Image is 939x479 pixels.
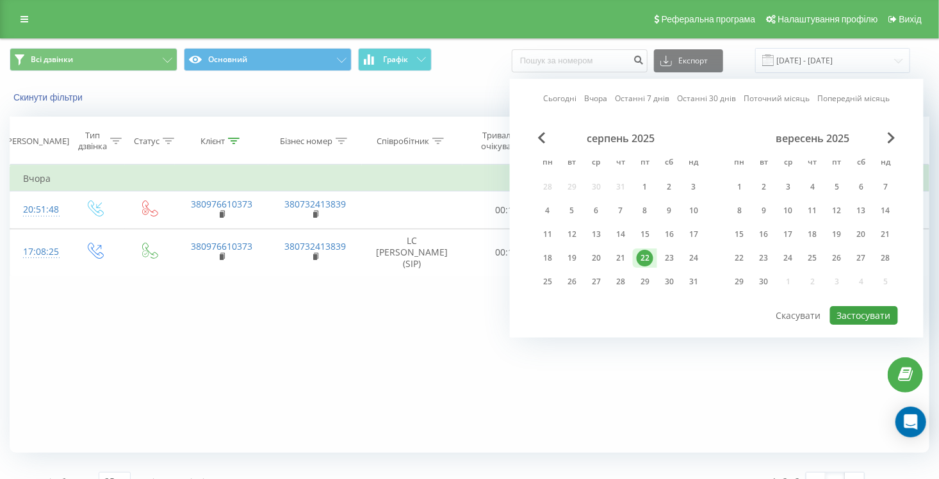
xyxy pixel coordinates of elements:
[744,93,810,105] a: Поточний місяць
[657,248,682,268] div: сб 23 серп 2025 р.
[564,250,580,266] div: 19
[731,273,748,290] div: 29
[608,201,633,220] div: чт 7 серп 2025 р.
[830,306,898,325] button: Застосувати
[612,202,629,219] div: 7
[660,154,679,173] abbr: субота
[728,132,898,145] div: вересень 2025
[588,226,605,243] div: 13
[874,248,898,268] div: нд 28 вер 2025 р.
[637,226,653,243] div: 15
[776,225,801,244] div: ср 17 вер 2025 р.
[608,225,633,244] div: чт 14 серп 2025 р.
[825,201,849,220] div: пт 12 вер 2025 р.
[661,250,678,266] div: 23
[657,177,682,197] div: сб 2 серп 2025 р.
[728,272,752,291] div: пн 29 вер 2025 р.
[661,273,678,290] div: 30
[684,154,703,173] abbr: неділя
[780,202,797,219] div: 10
[562,154,582,173] abbr: вівторок
[383,55,408,64] span: Графік
[685,179,702,195] div: 3
[752,201,776,220] div: вт 9 вер 2025 р.
[731,179,748,195] div: 1
[728,177,752,197] div: пн 1 вер 2025 р.
[682,177,706,197] div: нд 3 серп 2025 р.
[878,250,894,266] div: 28
[728,225,752,244] div: пн 15 вер 2025 р.
[584,272,608,291] div: ср 27 серп 2025 р.
[780,226,797,243] div: 17
[615,93,669,105] a: Останні 7 днів
[804,179,821,195] div: 4
[682,272,706,291] div: нд 31 серп 2025 р.
[730,154,749,173] abbr: понеділок
[756,202,772,219] div: 9
[661,202,678,219] div: 9
[539,250,556,266] div: 18
[780,179,797,195] div: 3
[878,226,894,243] div: 21
[191,240,252,252] a: 380976610373
[10,166,929,191] td: Вчора
[878,179,894,195] div: 7
[825,248,849,268] div: пт 26 вер 2025 р.
[23,239,54,264] div: 17:08:25
[752,225,776,244] div: вт 16 вер 2025 р.
[677,93,736,105] a: Останні 30 днів
[728,201,752,220] div: пн 8 вер 2025 р.
[654,49,723,72] button: Експорт
[633,248,657,268] div: пт 22 серп 2025 р.
[829,179,845,195] div: 5
[358,48,432,71] button: Графік
[731,202,748,219] div: 8
[637,250,653,266] div: 22
[200,136,225,147] div: Клієнт
[849,177,874,197] div: сб 6 вер 2025 р.
[801,201,825,220] div: чт 11 вер 2025 р.
[637,273,653,290] div: 29
[560,225,584,244] div: вт 12 серп 2025 р.
[539,226,556,243] div: 11
[474,130,534,152] div: Тривалість очікування
[682,201,706,220] div: нд 10 серп 2025 р.
[535,225,560,244] div: пн 11 серп 2025 р.
[377,136,429,147] div: Співробітник
[888,132,895,143] span: Next Month
[23,197,54,222] div: 20:51:48
[280,136,332,147] div: Бізнес номер
[804,250,821,266] div: 25
[829,202,845,219] div: 12
[612,250,629,266] div: 21
[10,92,89,103] button: Скинути фільтри
[828,154,847,173] abbr: п’ятниця
[853,226,870,243] div: 20
[538,132,546,143] span: Previous Month
[612,226,629,243] div: 14
[685,250,702,266] div: 24
[662,14,756,24] span: Реферальна програма
[584,93,607,105] a: Вчора
[587,154,606,173] abbr: середа
[661,179,678,195] div: 2
[825,225,849,244] div: пт 19 вер 2025 р.
[801,177,825,197] div: чт 4 вер 2025 р.
[874,201,898,220] div: нд 14 вер 2025 р.
[874,177,898,197] div: нд 7 вер 2025 р.
[588,202,605,219] div: 6
[10,48,177,71] button: Всі дзвінки
[588,250,605,266] div: 20
[685,202,702,219] div: 10
[657,201,682,220] div: сб 9 серп 2025 р.
[849,225,874,244] div: сб 20 вер 2025 р.
[776,248,801,268] div: ср 24 вер 2025 р.
[731,226,748,243] div: 15
[633,177,657,197] div: пт 1 серп 2025 р.
[538,154,557,173] abbr: понеділок
[362,229,462,276] td: LC [PERSON_NAME] (SIP)
[560,201,584,220] div: вт 5 серп 2025 р.
[657,225,682,244] div: сб 16 серп 2025 р.
[682,225,706,244] div: нд 17 серп 2025 р.
[852,154,871,173] abbr: субота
